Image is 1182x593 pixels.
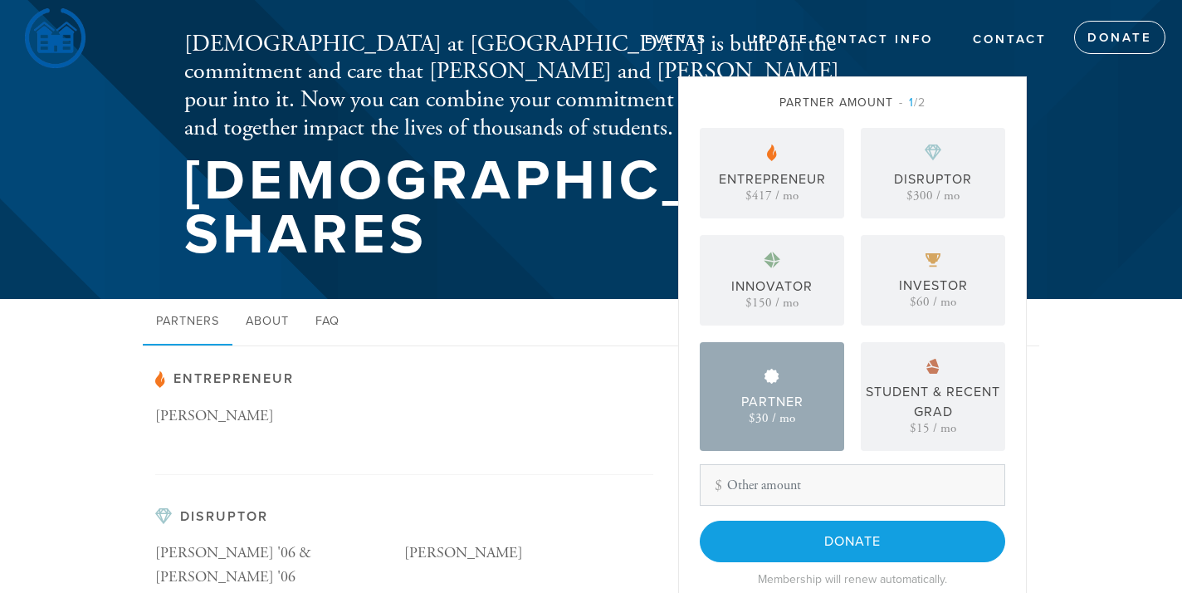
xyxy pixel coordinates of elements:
[700,464,1005,506] input: Other amount
[745,189,799,202] div: $417 / mo
[899,96,926,110] span: /2
[745,296,799,309] div: $150 / mo
[25,8,85,68] img: LOGO1-removebg-preview.png
[764,252,780,268] img: pp-platinum.svg
[749,412,795,424] div: $30 / mo
[960,24,1059,56] a: Contact
[155,404,404,429] p: [PERSON_NAME]
[143,299,232,346] a: Partners
[909,96,914,110] span: 1
[232,299,302,346] a: About
[910,422,956,434] div: $15 / mo
[700,94,1005,111] div: Partner Amount
[404,543,523,562] span: [PERSON_NAME]
[910,296,956,308] div: $60 / mo
[719,169,826,189] div: Entrepreneur
[155,371,165,388] img: pp-partner.svg
[767,145,777,161] img: pp-partner.svg
[731,277,813,296] div: Innovator
[155,508,172,525] img: pp-diamond.svg
[899,276,968,296] div: Investor
[925,145,941,161] img: pp-diamond.svg
[735,24,945,56] a: Update Contact Info
[764,369,779,384] img: pp-silver.svg
[926,359,940,374] img: pp-bronze.svg
[865,382,1001,422] div: Student & Recent Grad
[155,371,653,388] h3: Entrepreneur
[184,154,878,262] h1: [DEMOGRAPHIC_DATA] Shares
[633,24,720,56] a: Events
[302,299,353,346] a: FAQ
[926,253,940,267] img: pp-gold.svg
[741,392,803,412] div: Partner
[155,508,653,525] h3: Disruptor
[894,169,972,189] div: Disruptor
[700,521,1005,562] input: Donate
[906,189,960,202] div: $300 / mo
[700,571,1005,588] div: Membership will renew automatically.
[184,31,878,142] h2: [DEMOGRAPHIC_DATA] at [GEOGRAPHIC_DATA] is built on the commitment and care that [PERSON_NAME] an...
[1074,21,1165,54] a: Donate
